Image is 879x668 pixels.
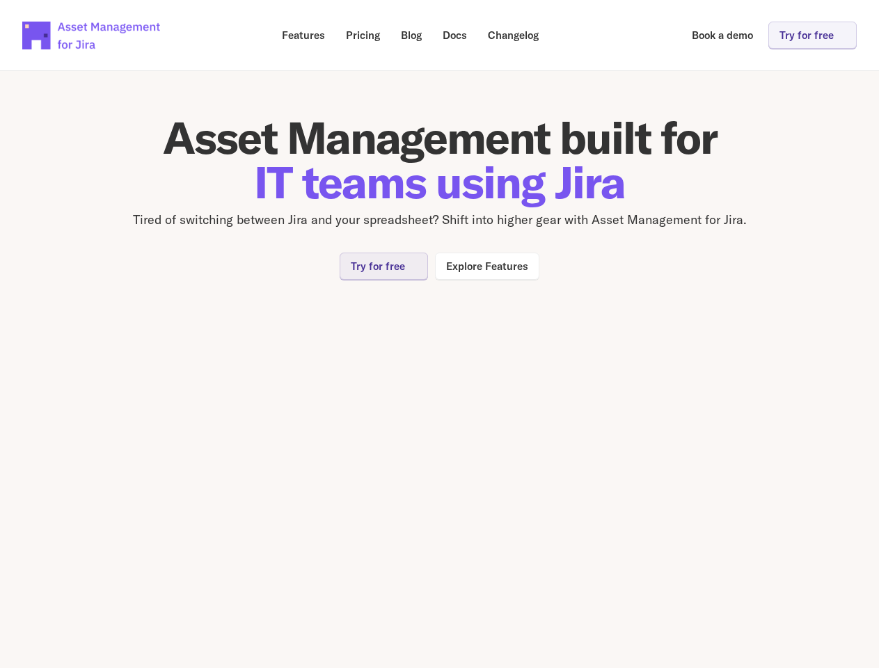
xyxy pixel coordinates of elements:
p: Changelog [488,30,539,40]
p: Features [282,30,325,40]
a: Pricing [336,22,390,49]
p: Book a demo [692,30,753,40]
a: Features [272,22,335,49]
a: Try for free [768,22,857,49]
p: Blog [401,30,422,40]
a: Book a demo [682,22,763,49]
p: Docs [443,30,467,40]
a: Blog [391,22,431,49]
p: Try for free [351,261,405,271]
a: Changelog [478,22,548,49]
a: Docs [433,22,477,49]
p: Try for free [779,30,834,40]
a: Explore Features [435,253,539,280]
a: Try for free [340,253,428,280]
p: Pricing [346,30,380,40]
span: IT teams using Jira [254,154,625,210]
p: Explore Features [446,261,528,271]
p: Tired of switching between Jira and your spreadsheet? Shift into higher gear with Asset Managemen... [45,210,834,230]
h1: Asset Management built for [45,116,834,205]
